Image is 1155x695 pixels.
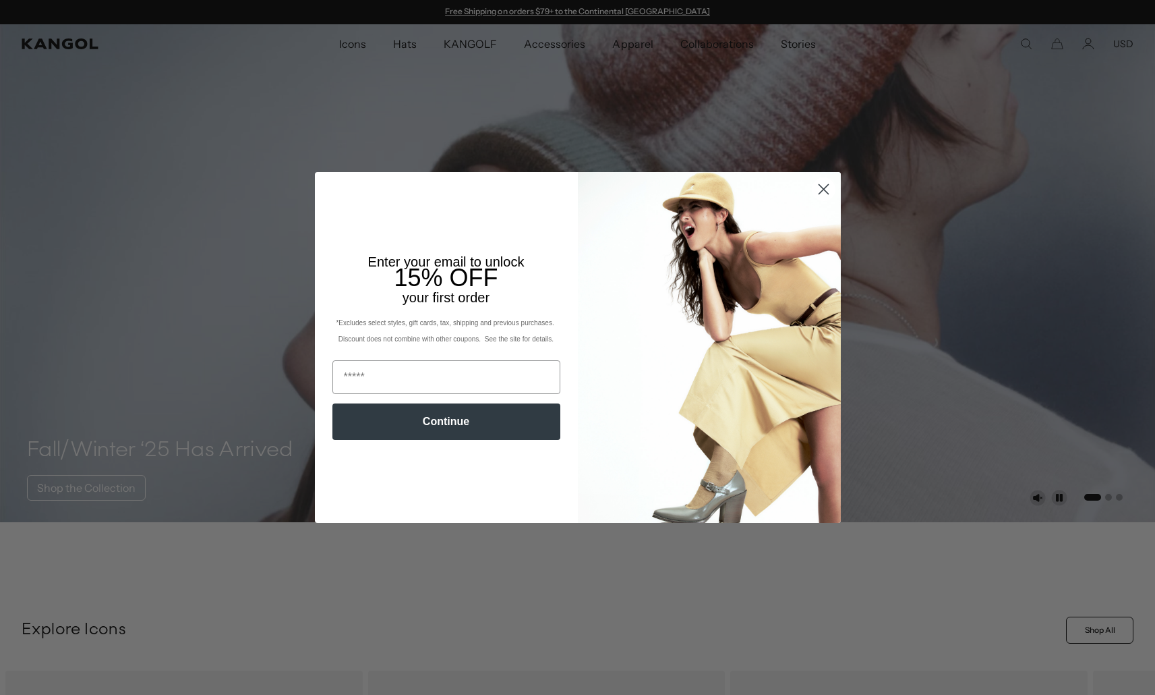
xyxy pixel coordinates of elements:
[394,264,498,291] span: 15% OFF
[578,172,841,523] img: 93be19ad-e773-4382-80b9-c9d740c9197f.jpeg
[812,177,835,201] button: Close dialog
[336,319,556,343] span: *Excludes select styles, gift cards, tax, shipping and previous purchases. Discount does not comb...
[403,290,490,305] span: your first order
[368,254,525,269] span: Enter your email to unlock
[332,360,560,394] input: Email
[332,404,560,440] button: Continue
